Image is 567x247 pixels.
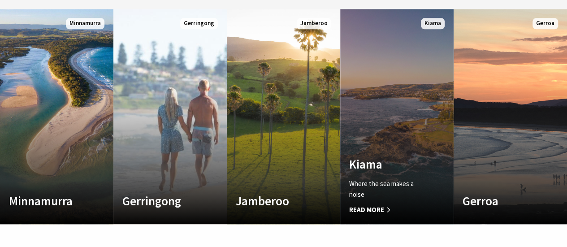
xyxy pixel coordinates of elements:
span: Jamberoo [297,18,331,29]
h4: Gerroa [463,194,541,208]
p: Where the sea makes a noise [349,178,428,200]
h4: Gerringong [122,194,201,208]
span: Minnamurra [66,18,104,29]
h4: Jamberoo [236,194,314,208]
span: Read More [349,204,428,215]
span: Kiama [421,18,445,29]
a: Custom Image Used Jamberoo Jamberoo [227,9,340,224]
span: Gerroa [532,18,558,29]
h4: Minnamurra [9,194,87,208]
a: Custom Image Used Kiama Where the sea makes a noise Read More Kiama [340,9,454,224]
h4: Kiama [349,157,428,171]
a: Custom Image Used Gerringong Gerringong [113,9,227,224]
a: Custom Image Used Gerroa Gerroa [454,9,567,224]
span: Gerringong [180,18,218,29]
